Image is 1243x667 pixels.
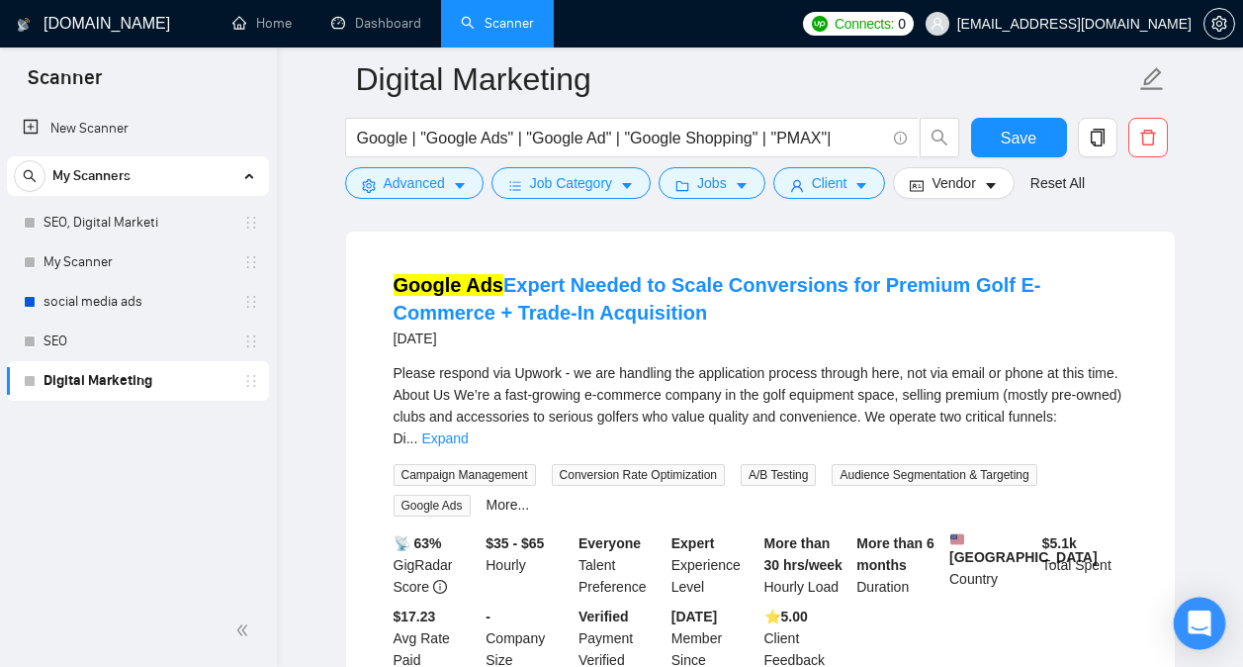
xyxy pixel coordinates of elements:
[362,178,376,193] span: setting
[764,535,843,573] b: More than 30 hrs/week
[243,254,259,270] span: holder
[854,178,868,193] span: caret-down
[7,109,269,148] li: New Scanner
[950,532,964,546] img: 🇺🇸
[1030,172,1085,194] a: Reset All
[390,532,483,598] div: GigRadar Score
[394,609,436,624] b: $17.23
[331,15,421,32] a: dashboardDashboard
[384,172,445,194] span: Advanced
[44,242,231,282] a: My Scanner
[675,178,689,193] span: folder
[898,13,906,35] span: 0
[578,609,629,624] b: Verified
[7,156,269,401] li: My Scanners
[741,464,816,486] span: A/B Testing
[552,464,725,486] span: Conversion Rate Optimization
[856,535,934,573] b: More than 6 months
[790,178,804,193] span: user
[243,373,259,389] span: holder
[932,172,975,194] span: Vendor
[764,609,808,624] b: ⭐️ 5.00
[394,495,471,517] span: Google Ads
[575,532,667,598] div: Talent Preference
[44,282,231,322] a: social media ads
[23,109,253,148] a: New Scanner
[491,167,651,199] button: barsJob Categorycaret-down
[835,13,894,35] span: Connects:
[852,532,945,598] div: Duration
[243,333,259,349] span: holder
[578,535,641,551] b: Everyone
[832,464,1036,486] span: Audience Segmentation & Targeting
[984,178,998,193] span: caret-down
[482,532,575,598] div: Hourly
[1001,126,1036,150] span: Save
[508,178,522,193] span: bars
[921,129,958,146] span: search
[1203,16,1235,32] a: setting
[667,532,760,598] div: Experience Level
[487,497,530,513] a: More...
[735,178,749,193] span: caret-down
[394,274,1041,324] a: Google AdsExpert Needed to Scale Conversions for Premium Golf E-Commerce + Trade-In Acquisition
[1042,535,1077,551] b: $ 5.1k
[17,9,31,41] img: logo
[659,167,765,199] button: folderJobscaret-down
[1174,598,1226,650] div: Open Intercom Messenger
[486,609,490,624] b: -
[812,172,847,194] span: Client
[920,118,959,157] button: search
[433,580,447,594] span: info-circle
[14,160,45,192] button: search
[461,15,534,32] a: searchScanner
[44,203,231,242] a: SEO, Digital Marketi
[394,464,536,486] span: Campaign Management
[394,327,1127,350] div: [DATE]
[1078,118,1117,157] button: copy
[812,16,828,32] img: upwork-logo.png
[421,430,468,446] a: Expand
[243,294,259,310] span: holder
[394,535,442,551] b: 📡 63%
[12,63,118,105] span: Scanner
[44,361,231,401] a: Digital Marketing
[1204,16,1234,32] span: setting
[1128,118,1168,157] button: delete
[52,156,131,196] span: My Scanners
[1079,129,1116,146] span: copy
[394,274,503,296] mark: Google Ads
[910,178,924,193] span: idcard
[1139,66,1165,92] span: edit
[760,532,853,598] div: Hourly Load
[773,167,886,199] button: userClientcaret-down
[893,167,1014,199] button: idcardVendorcaret-down
[1038,532,1131,598] div: Total Spent
[15,169,44,183] span: search
[453,178,467,193] span: caret-down
[530,172,612,194] span: Job Category
[894,132,907,144] span: info-circle
[357,126,885,150] input: Search Freelance Jobs...
[620,178,634,193] span: caret-down
[931,17,944,31] span: user
[44,322,231,361] a: SEO
[949,532,1098,565] b: [GEOGRAPHIC_DATA]
[345,167,484,199] button: settingAdvancedcaret-down
[394,362,1127,449] div: Please respond via Upwork - we are handling the application process through here, not via email o...
[356,54,1135,104] input: Scanner name...
[406,430,418,446] span: ...
[232,15,292,32] a: homeHome
[1129,129,1167,146] span: delete
[1203,8,1235,40] button: setting
[486,535,544,551] b: $35 - $65
[971,118,1067,157] button: Save
[945,532,1038,598] div: Country
[671,609,717,624] b: [DATE]
[671,535,715,551] b: Expert
[243,215,259,231] span: holder
[235,620,255,640] span: double-left
[697,172,727,194] span: Jobs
